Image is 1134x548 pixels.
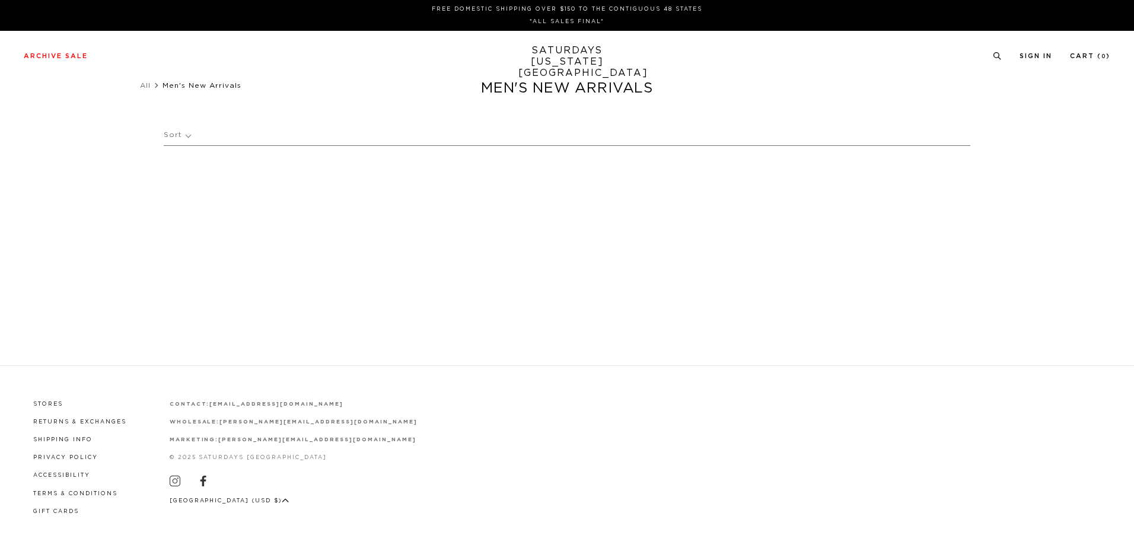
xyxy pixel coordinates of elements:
p: *ALL SALES FINAL* [28,17,1106,26]
a: Archive Sale [24,53,88,59]
a: Returns & Exchanges [33,419,126,425]
a: SATURDAYS[US_STATE][GEOGRAPHIC_DATA] [518,45,616,79]
a: Privacy Policy [33,455,98,460]
p: FREE DOMESTIC SHIPPING OVER $150 TO THE CONTIGUOUS 48 STATES [28,5,1106,14]
a: [PERSON_NAME][EMAIL_ADDRESS][DOMAIN_NAME] [219,419,417,425]
a: All [140,82,151,89]
a: [EMAIL_ADDRESS][DOMAIN_NAME] [209,402,343,407]
strong: marketing: [170,437,219,442]
a: [PERSON_NAME][EMAIL_ADDRESS][DOMAIN_NAME] [218,437,416,442]
a: Accessibility [33,473,90,478]
a: Terms & Conditions [33,491,117,496]
strong: contact: [170,402,210,407]
a: Gift Cards [33,509,79,514]
a: Cart (0) [1070,53,1110,59]
button: [GEOGRAPHIC_DATA] (USD $) [170,496,289,505]
p: © 2025 Saturdays [GEOGRAPHIC_DATA] [170,453,418,462]
a: Sign In [1020,53,1052,59]
p: Sort [164,122,190,149]
a: Stores [33,402,63,407]
a: Shipping Info [33,437,93,442]
strong: wholesale: [170,419,220,425]
small: 0 [1101,54,1106,59]
span: Men's New Arrivals [163,82,241,89]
